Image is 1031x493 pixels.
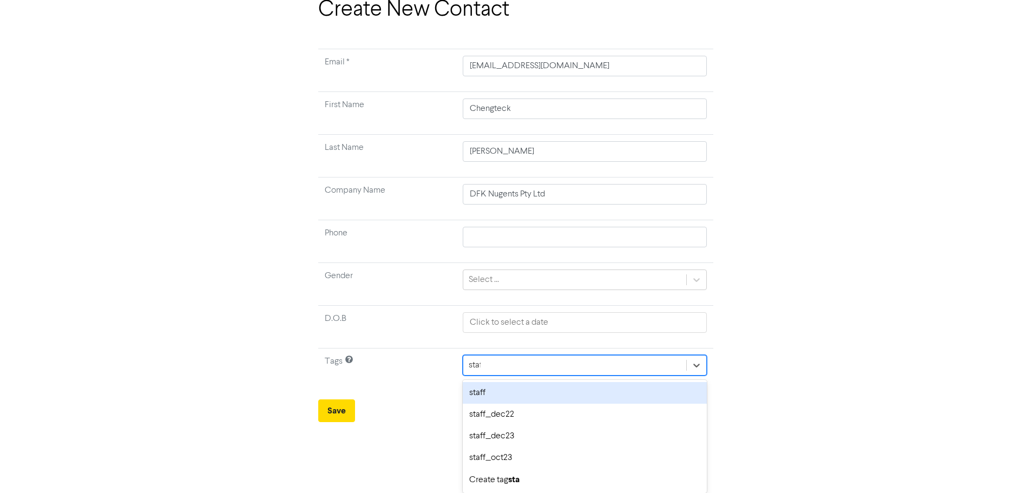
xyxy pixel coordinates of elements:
span: Create tag [469,476,520,484]
td: Phone [318,220,457,263]
td: Tags [318,349,457,391]
iframe: Chat Widget [977,441,1031,493]
td: D.O.B [318,306,457,349]
td: Last Name [318,135,457,178]
div: staff [463,382,706,404]
div: Select ... [469,273,499,286]
td: Required [318,49,457,92]
b: sta [508,474,520,485]
input: Click to select a date [463,312,706,333]
div: staff_dec23 [463,425,706,447]
div: staff_dec22 [463,404,706,425]
button: Save [318,399,355,422]
div: staff_oct23 [463,447,706,469]
td: Gender [318,263,457,306]
td: First Name [318,92,457,135]
td: Company Name [318,178,457,220]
